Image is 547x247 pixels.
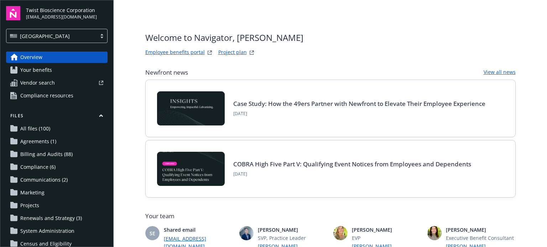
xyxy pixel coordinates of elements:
img: photo [333,226,348,240]
span: [GEOGRAPHIC_DATA] [10,32,93,40]
a: Compliance resources [6,90,108,101]
span: Newfront news [145,68,188,77]
span: Projects [20,200,39,211]
span: Agreements (1) [20,136,56,147]
a: Projects [6,200,108,211]
a: Communications (2) [6,174,108,186]
a: Vendor search [6,77,108,88]
span: Overview [20,52,42,63]
a: Billing and Audits (88) [6,149,108,160]
img: photo [427,226,442,240]
img: Card Image - INSIGHTS copy.png [157,91,225,125]
a: Your benefits [6,64,108,76]
a: Employee benefits portal [145,48,205,57]
span: System Administration [20,225,74,237]
button: Files [6,113,108,122]
span: Communications (2) [20,174,68,186]
a: Case Study: How the 49ers Partner with Newfront to Elevate Their Employee Experience [233,100,485,108]
span: Vendor search [20,77,55,88]
a: COBRA High Five Part V: Qualifying Event Notices from Employees and Dependents [233,160,471,168]
img: photo [239,226,254,240]
span: [GEOGRAPHIC_DATA] [20,32,70,40]
a: All files (100) [6,123,108,134]
span: [PERSON_NAME] [352,226,422,233]
a: Compliance (6) [6,161,108,173]
a: striveWebsite [205,48,214,57]
a: System Administration [6,225,108,237]
img: BLOG-Card Image - Compliance - COBRA High Five Pt 5 - 09-11-25.jpg [157,152,225,186]
span: Your benefits [20,64,52,76]
span: [DATE] [233,111,485,117]
span: Compliance (6) [20,161,56,173]
span: [PERSON_NAME] [446,226,516,233]
span: [DATE] [233,171,471,177]
a: Overview [6,52,108,63]
a: Marketing [6,187,108,198]
a: Agreements (1) [6,136,108,147]
span: [PERSON_NAME] [258,226,328,233]
a: Renewals and Strategy (3) [6,213,108,224]
button: Twist Bioscience Corporation[EMAIL_ADDRESS][DOMAIN_NAME] [26,6,108,20]
span: Marketing [20,187,45,198]
a: projectPlanWebsite [248,48,256,57]
span: Twist Bioscience Corporation [26,6,97,14]
span: Billing and Audits (88) [20,149,73,160]
span: EVP [352,234,422,242]
a: Project plan [218,48,247,57]
span: SE [150,230,155,237]
span: Your team [145,212,516,220]
span: All files (100) [20,123,50,134]
span: Shared email [164,226,234,233]
span: SVP, Practice Leader [258,234,328,242]
span: Executive Benefit Consultant [446,234,516,242]
img: navigator-logo.svg [6,6,20,20]
span: Renewals and Strategy (3) [20,213,82,224]
a: View all news [484,68,516,77]
span: Compliance resources [20,90,73,101]
span: Welcome to Navigator , [PERSON_NAME] [145,31,303,44]
span: [EMAIL_ADDRESS][DOMAIN_NAME] [26,14,97,20]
